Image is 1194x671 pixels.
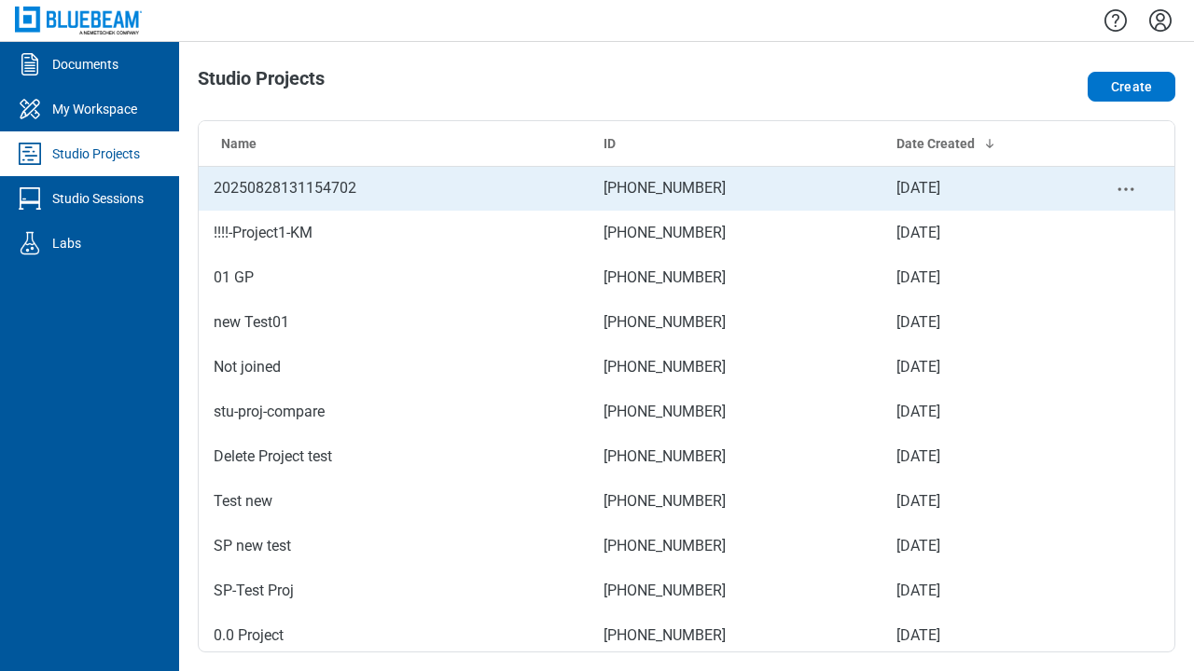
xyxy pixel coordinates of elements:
[199,390,589,434] td: stu-proj-compare
[589,255,882,300] td: [PHONE_NUMBER]
[589,300,882,345] td: [PHONE_NUMBER]
[198,68,325,98] h1: Studio Projects
[882,300,1076,345] td: [DATE]
[589,390,882,434] td: [PHONE_NUMBER]
[15,228,45,258] svg: Labs
[882,524,1076,568] td: [DATE]
[52,100,137,118] div: My Workspace
[52,144,140,163] div: Studio Projects
[199,166,589,211] td: 20250828131154702
[882,166,1076,211] td: [DATE]
[882,345,1076,390] td: [DATE]
[589,568,882,613] td: [PHONE_NUMBER]
[882,390,1076,434] td: [DATE]
[882,479,1076,524] td: [DATE]
[882,434,1076,479] td: [DATE]
[589,524,882,568] td: [PHONE_NUMBER]
[604,134,867,153] div: ID
[199,568,589,613] td: SP-Test Proj
[199,300,589,345] td: new Test01
[882,211,1076,255] td: [DATE]
[199,524,589,568] td: SP new test
[15,7,142,34] img: Bluebeam, Inc.
[52,189,144,208] div: Studio Sessions
[589,479,882,524] td: [PHONE_NUMBER]
[52,55,118,74] div: Documents
[52,234,81,253] div: Labs
[589,211,882,255] td: [PHONE_NUMBER]
[1145,5,1175,36] button: Settings
[199,211,589,255] td: !!!!-Project1-KM
[589,166,882,211] td: [PHONE_NUMBER]
[15,94,45,124] svg: My Workspace
[221,134,574,153] div: Name
[15,139,45,169] svg: Studio Projects
[199,345,589,390] td: Not joined
[896,134,1062,153] div: Date Created
[589,434,882,479] td: [PHONE_NUMBER]
[15,49,45,79] svg: Documents
[199,613,589,658] td: 0.0 Project
[882,613,1076,658] td: [DATE]
[15,184,45,213] svg: Studio Sessions
[199,434,589,479] td: Delete Project test
[589,613,882,658] td: [PHONE_NUMBER]
[199,479,589,524] td: Test new
[589,345,882,390] td: [PHONE_NUMBER]
[199,255,589,300] td: 01 GP
[882,568,1076,613] td: [DATE]
[1115,178,1137,200] button: project-actions-menu
[882,255,1076,300] td: [DATE]
[1088,72,1175,102] button: Create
